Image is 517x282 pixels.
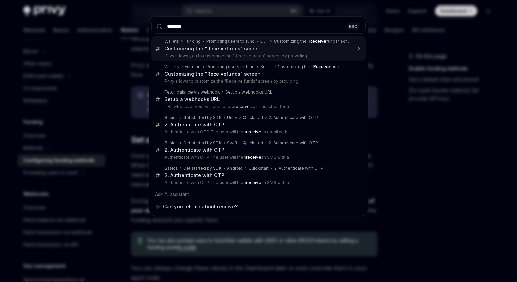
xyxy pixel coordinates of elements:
[225,89,273,95] div: Setup a webhooks URL
[206,39,255,44] div: Prompting users to fund
[151,188,366,200] div: Ask AI assistant
[243,115,263,120] div: Quickstart
[227,165,243,171] div: Android
[183,140,222,146] div: Get started by SDK
[207,46,226,51] b: Receive
[164,129,351,135] p: Authenticate with OTP The user will then an email with a
[164,96,220,102] div: Setup a webhooks URL
[185,39,201,44] div: Funding
[260,39,268,44] div: EVM
[164,155,351,160] p: Authenticate with OTP The user will then an SMS with a
[246,155,261,160] b: receive
[234,104,250,109] b: receive
[164,64,179,70] div: Wallets
[206,64,255,70] div: Prompting users to fund
[164,89,220,95] div: Fetch balance via webhook
[164,78,351,84] p: Privy allows to customize the "Receive funds" screen by providing
[309,39,326,44] b: Receive
[278,64,351,70] div: Customizing the " funds" screen
[164,180,351,185] p: Authenticate with OTP The user will then an SMS with a
[207,71,226,77] b: Receive
[164,53,351,59] p: Privy allows you to customize the "Receive funds" screen by providing
[227,140,237,146] div: Swift
[164,147,224,153] div: 2. Authenticate with OTP
[164,104,351,109] p: URL whenever your wallets sends/ s a transaction for a
[347,23,359,30] div: ESC
[164,122,224,128] div: 2. Authenticate with OTP
[248,165,269,171] div: Quickstart
[183,165,222,171] div: Get started by SDK
[164,115,178,120] div: Basics
[260,64,272,70] div: Solana
[313,64,330,69] b: Receive
[183,115,222,120] div: Get started by SDK
[269,140,318,146] div: 2. Authenticate with OTP
[163,203,238,210] span: Can you tell me about receive?
[246,129,261,134] b: receive
[164,71,261,77] div: Customizing the " funds" screen
[274,165,323,171] div: 2. Authenticate with OTP
[164,165,178,171] div: Basics
[185,64,201,70] div: Funding
[243,140,263,146] div: Quickstart
[164,39,179,44] div: Wallets
[164,172,224,179] div: 2. Authenticate with OTP
[227,115,237,120] div: Unity
[269,115,318,120] div: 2. Authenticate with OTP
[164,140,178,146] div: Basics
[246,180,261,185] b: receive
[164,46,261,52] div: Customizing the " funds" screen
[274,39,351,44] div: Customizing the " funds" screen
